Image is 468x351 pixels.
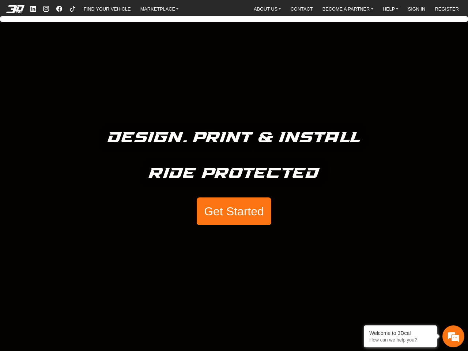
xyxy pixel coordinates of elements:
[432,4,461,14] a: REGISTER
[369,330,431,336] div: Welcome to 3Dcal
[288,4,316,14] a: CONTACT
[405,4,429,14] a: SIGN IN
[81,4,133,14] a: FIND YOUR VEHICLE
[251,4,284,14] a: ABOUT US
[380,4,401,14] a: HELP
[149,162,320,186] h5: Ride Protected
[197,197,271,225] button: Get Started
[108,126,361,150] h5: Design. Print & Install
[137,4,182,14] a: MARKETPLACE
[320,4,376,14] a: BECOME A PARTNER
[369,337,431,343] p: How can we help you?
